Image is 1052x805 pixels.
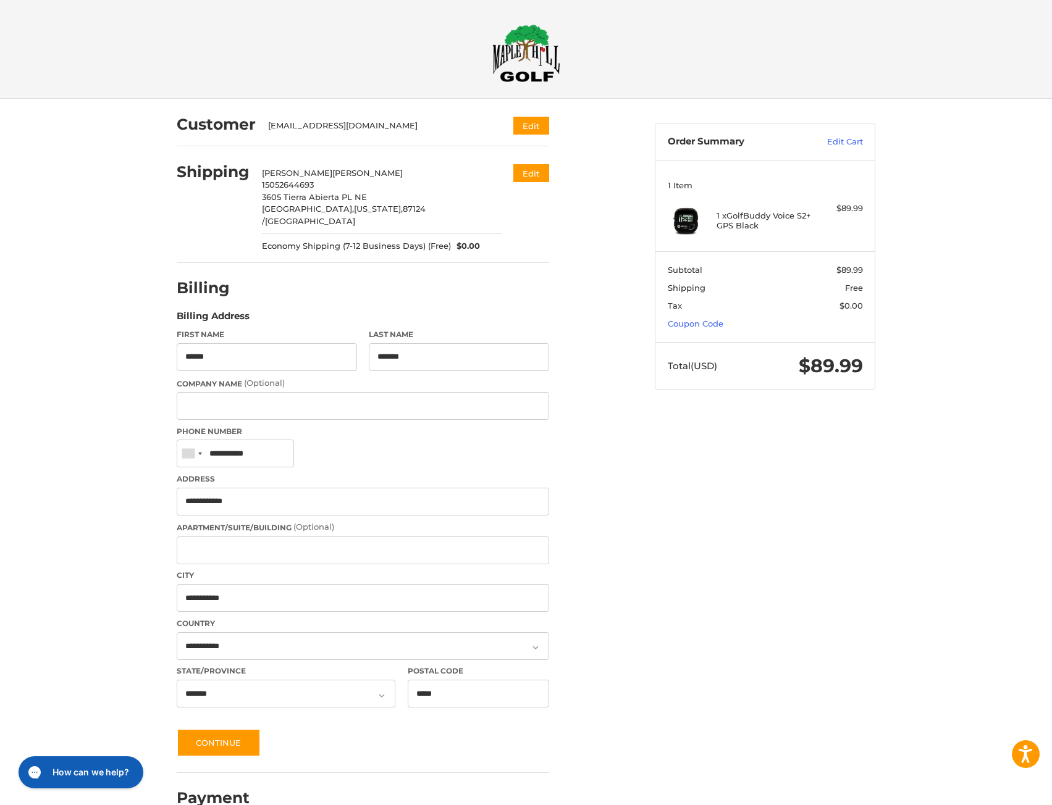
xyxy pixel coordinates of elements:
[668,136,801,148] h3: Order Summary
[293,522,334,532] small: (Optional)
[265,216,355,226] span: [GEOGRAPHIC_DATA]
[177,426,549,437] label: Phone Number
[262,204,426,226] span: 87124 /
[12,752,147,793] iframe: Gorgias live chat messenger
[799,354,863,377] span: $89.99
[717,211,811,231] h4: 1 x GolfBuddy Voice S2+ GPS Black
[177,162,250,181] h2: Shipping
[262,204,354,214] span: [GEOGRAPHIC_DATA],
[177,278,249,298] h2: Billing
[244,378,285,388] small: (Optional)
[845,283,863,293] span: Free
[354,204,403,214] span: [US_STATE],
[177,728,261,757] button: Continue
[668,265,702,275] span: Subtotal
[801,136,863,148] a: Edit Cart
[451,240,481,252] span: $0.00
[262,192,367,202] span: 3605 Tierra Abierta PL NE
[177,309,250,329] legend: Billing Address
[369,329,549,340] label: Last Name
[262,168,332,178] span: [PERSON_NAME]
[950,772,1052,805] iframe: Google Customer Reviews
[177,665,395,677] label: State/Province
[668,283,705,293] span: Shipping
[177,377,549,390] label: Company Name
[177,115,256,134] h2: Customer
[177,473,549,485] label: Address
[839,301,863,311] span: $0.00
[177,570,549,581] label: City
[408,665,550,677] label: Postal Code
[668,319,723,328] a: Coupon Code
[268,120,490,132] div: [EMAIL_ADDRESS][DOMAIN_NAME]
[332,168,403,178] span: [PERSON_NAME]
[262,180,314,190] span: 15052644693
[668,301,682,311] span: Tax
[513,164,549,182] button: Edit
[668,360,717,372] span: Total (USD)
[177,521,549,533] label: Apartment/Suite/Building
[836,265,863,275] span: $89.99
[668,180,863,190] h3: 1 Item
[177,618,549,629] label: Country
[513,117,549,135] button: Edit
[177,329,357,340] label: First Name
[262,240,451,252] span: Economy Shipping (7-12 Business Days) (Free)
[814,202,863,215] div: $89.99
[492,24,560,82] img: Maple Hill Golf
